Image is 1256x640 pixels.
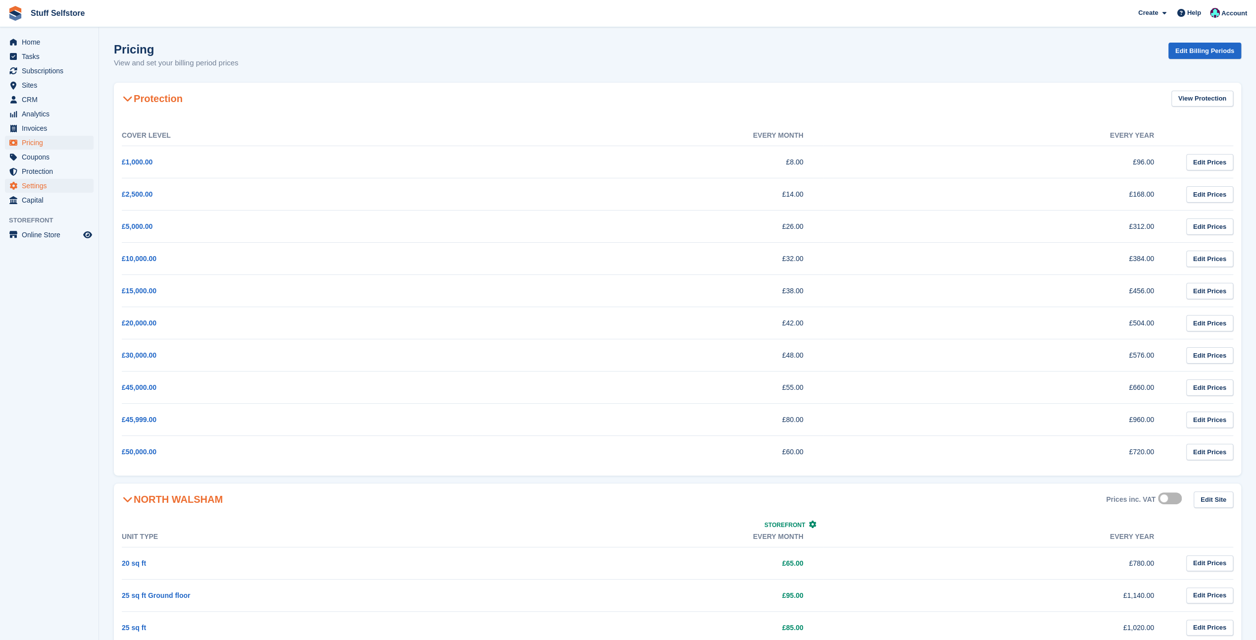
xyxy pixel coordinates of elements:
a: menu [5,164,94,178]
a: Edit Prices [1186,555,1233,572]
a: Edit Prices [1186,283,1233,299]
td: £456.00 [823,275,1174,307]
a: £10,000.00 [122,255,156,263]
a: Edit Prices [1186,251,1233,267]
td: £32.00 [472,243,823,275]
a: menu [5,50,94,63]
img: stora-icon-8386f47178a22dfd0bd8f6a31ec36ba5ce8667c1dd55bd0f319d3a0aa187defe.svg [8,6,23,21]
a: menu [5,35,94,49]
a: 25 sq ft [122,624,146,632]
span: Coupons [22,150,81,164]
h2: Protection [122,93,183,105]
a: Edit Prices [1186,315,1233,331]
a: £50,000.00 [122,448,156,456]
a: £15,000.00 [122,287,156,295]
a: Edit Prices [1186,620,1233,636]
a: Edit Prices [1186,347,1233,364]
span: Capital [22,193,81,207]
a: Edit Prices [1186,218,1233,235]
span: Settings [22,179,81,193]
td: £780.00 [823,547,1174,579]
h2: NORTH WALSHAM [122,493,223,505]
a: menu [5,150,94,164]
span: Online Store [22,228,81,242]
td: £576.00 [823,339,1174,372]
th: Every year [823,527,1174,547]
a: £1,000.00 [122,158,152,166]
th: Every year [823,125,1174,146]
th: Unit Type [122,527,472,547]
a: View Protection [1171,91,1233,107]
a: £5,000.00 [122,222,152,230]
a: menu [5,121,94,135]
td: £504.00 [823,307,1174,339]
td: £60.00 [472,436,823,468]
span: Tasks [22,50,81,63]
span: Account [1221,8,1247,18]
a: Edit Site [1194,491,1233,508]
td: £48.00 [472,339,823,372]
span: Storefront [764,522,805,529]
td: £8.00 [472,146,823,178]
span: Protection [22,164,81,178]
a: menu [5,228,94,242]
a: 20 sq ft [122,559,146,567]
td: £38.00 [472,275,823,307]
span: Create [1138,8,1158,18]
a: Edit Billing Periods [1168,43,1241,59]
td: £1,140.00 [823,579,1174,611]
h1: Pricing [114,43,239,56]
td: £720.00 [823,436,1174,468]
a: Preview store [82,229,94,241]
a: £2,500.00 [122,190,152,198]
td: £960.00 [823,404,1174,436]
span: Help [1187,8,1201,18]
span: Analytics [22,107,81,121]
span: CRM [22,93,81,107]
td: £384.00 [823,243,1174,275]
td: £312.00 [823,211,1174,243]
a: menu [5,136,94,150]
a: menu [5,193,94,207]
a: Edit Prices [1186,186,1233,203]
td: £42.00 [472,307,823,339]
img: Simon Gardner [1210,8,1220,18]
a: Edit Prices [1186,587,1233,604]
td: £168.00 [823,178,1174,211]
a: Edit Prices [1186,444,1233,460]
td: £55.00 [472,372,823,404]
td: £80.00 [472,404,823,436]
th: Every month [472,125,823,146]
a: menu [5,64,94,78]
a: Storefront [764,522,816,529]
span: Invoices [22,121,81,135]
span: Pricing [22,136,81,150]
a: £20,000.00 [122,319,156,327]
span: Sites [22,78,81,92]
p: View and set your billing period prices [114,57,239,69]
td: £14.00 [472,178,823,211]
a: menu [5,107,94,121]
td: £660.00 [823,372,1174,404]
a: Stuff Selfstore [27,5,89,21]
td: £95.00 [472,579,823,611]
a: menu [5,179,94,193]
a: menu [5,78,94,92]
th: Cover Level [122,125,472,146]
td: £26.00 [472,211,823,243]
a: £45,000.00 [122,383,156,391]
a: 25 sq ft Ground floor [122,591,190,599]
a: £45,999.00 [122,416,156,424]
a: menu [5,93,94,107]
a: Edit Prices [1186,379,1233,396]
th: Every month [472,527,823,547]
td: £65.00 [472,547,823,579]
div: Prices inc. VAT [1106,495,1156,504]
span: Home [22,35,81,49]
td: £96.00 [823,146,1174,178]
a: Edit Prices [1186,154,1233,170]
a: £30,000.00 [122,351,156,359]
span: Subscriptions [22,64,81,78]
span: Storefront [9,215,99,225]
a: Edit Prices [1186,412,1233,428]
